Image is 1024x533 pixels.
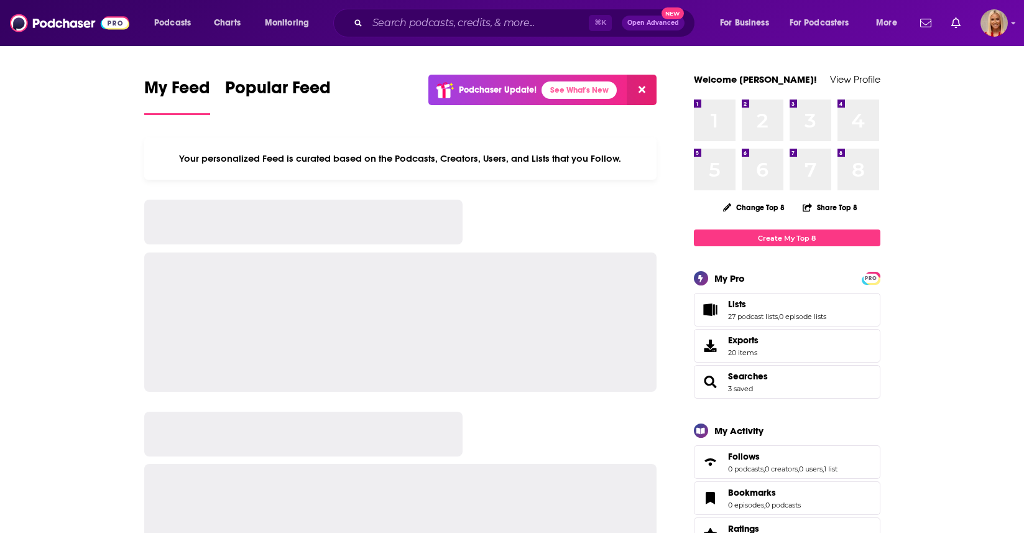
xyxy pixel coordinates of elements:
[144,77,210,106] span: My Feed
[225,77,331,115] a: Popular Feed
[154,14,191,32] span: Podcasts
[694,293,880,327] span: Lists
[225,77,331,106] span: Popular Feed
[694,229,880,246] a: Create My Top 8
[782,13,867,33] button: open menu
[728,451,837,462] a: Follows
[345,9,707,37] div: Search podcasts, credits, & more...
[980,9,1008,37] img: User Profile
[698,489,723,507] a: Bookmarks
[728,299,826,310] a: Lists
[823,465,824,473] span: ,
[728,312,778,321] a: 27 podcast lists
[716,200,793,215] button: Change Top 8
[698,453,723,471] a: Follows
[720,14,769,32] span: For Business
[367,13,589,33] input: Search podcasts, credits, & more...
[980,9,1008,37] span: Logged in as KymberleeBolden
[10,11,129,35] img: Podchaser - Follow, Share and Rate Podcasts
[542,81,617,99] a: See What's New
[694,73,817,85] a: Welcome [PERSON_NAME]!
[694,445,880,479] span: Follows
[662,7,684,19] span: New
[627,20,679,26] span: Open Advanced
[698,373,723,391] a: Searches
[867,13,913,33] button: open menu
[763,465,765,473] span: ,
[714,272,745,284] div: My Pro
[728,335,759,346] span: Exports
[698,301,723,318] a: Lists
[711,13,785,33] button: open menu
[728,348,759,357] span: 20 items
[799,465,823,473] a: 0 users
[622,16,685,30] button: Open AdvancedNew
[144,137,657,180] div: Your personalized Feed is curated based on the Podcasts, Creators, Users, and Lists that you Follow.
[876,14,897,32] span: More
[144,77,210,115] a: My Feed
[589,15,612,31] span: ⌘ K
[864,273,879,282] a: PRO
[830,73,880,85] a: View Profile
[946,12,966,34] a: Show notifications dropdown
[798,465,799,473] span: ,
[206,13,248,33] a: Charts
[802,195,858,220] button: Share Top 8
[728,487,776,498] span: Bookmarks
[714,425,763,437] div: My Activity
[864,274,879,283] span: PRO
[728,371,768,382] a: Searches
[764,501,765,509] span: ,
[728,501,764,509] a: 0 episodes
[728,465,763,473] a: 0 podcasts
[694,329,880,363] a: Exports
[915,12,936,34] a: Show notifications dropdown
[694,481,880,515] span: Bookmarks
[728,451,760,462] span: Follows
[728,299,746,310] span: Lists
[728,487,801,498] a: Bookmarks
[790,14,849,32] span: For Podcasters
[980,9,1008,37] button: Show profile menu
[256,13,325,33] button: open menu
[779,312,826,321] a: 0 episode lists
[778,312,779,321] span: ,
[765,465,798,473] a: 0 creators
[459,85,537,95] p: Podchaser Update!
[728,384,753,393] a: 3 saved
[214,14,241,32] span: Charts
[694,365,880,399] span: Searches
[824,465,837,473] a: 1 list
[765,501,801,509] a: 0 podcasts
[145,13,207,33] button: open menu
[698,337,723,355] span: Exports
[265,14,309,32] span: Monitoring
